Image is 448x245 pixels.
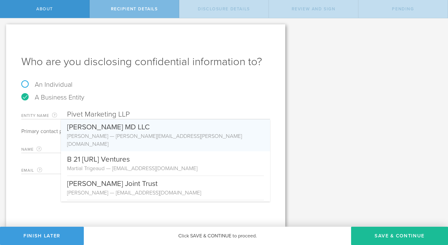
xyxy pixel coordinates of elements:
[21,146,67,153] label: Name
[67,176,264,189] div: [PERSON_NAME] Joint Trust
[21,112,67,119] label: Entity Name
[111,6,158,12] span: Recipient details
[67,132,264,148] div: [PERSON_NAME] — [PERSON_NAME][EMAIL_ADDRESS][PERSON_NAME][DOMAIN_NAME]
[21,167,67,174] label: Email
[36,6,53,12] span: About
[61,200,270,224] div: Clustrex Data Pvt Ltd [PERSON_NAME] — [PERSON_NAME][EMAIL_ADDRESS][DOMAIN_NAME]
[21,93,84,101] label: A Business Entity
[67,189,264,197] div: [PERSON_NAME] — [EMAIL_ADDRESS][DOMAIN_NAME]
[21,54,270,69] h1: Who are you disclosing confidential information to?
[67,164,264,172] div: Martial Trigeaud — [EMAIL_ADDRESS][DOMAIN_NAME]
[198,6,250,12] span: Disclosure details
[292,6,336,12] span: Review and sign
[67,151,264,164] div: B 21 [URL] Ventures
[84,227,351,245] div: Click SAVE & CONTINUE to proceed.
[67,119,264,132] div: [PERSON_NAME] MD LLC
[418,198,448,227] iframe: Chat Widget
[61,176,270,200] div: [PERSON_NAME] Joint Trust [PERSON_NAME] — [EMAIL_ADDRESS][DOMAIN_NAME]
[61,151,270,176] div: B 21 [URL] Ventures Martial Trigeaud — [EMAIL_ADDRESS][DOMAIN_NAME]
[67,110,270,119] input: Required
[67,200,264,213] div: Clustrex Data Pvt Ltd
[392,6,414,12] span: Pending
[61,119,270,151] div: [PERSON_NAME] MD LLC [PERSON_NAME] — [PERSON_NAME][EMAIL_ADDRESS][PERSON_NAME][DOMAIN_NAME]
[351,227,448,245] button: Save & Continue
[21,128,270,135] p: Primary contact person that will sign the Nondisclosure Agreement
[21,81,73,89] label: An Individual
